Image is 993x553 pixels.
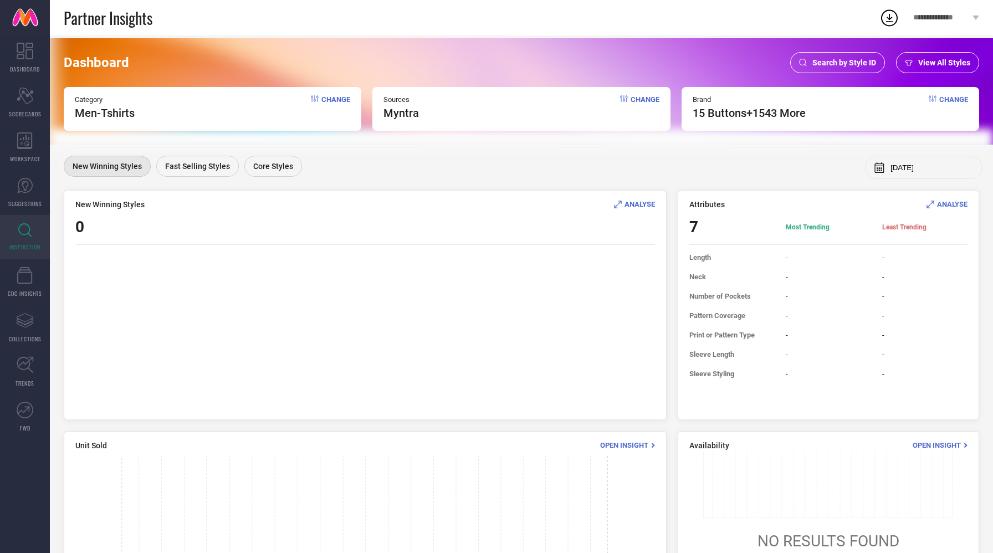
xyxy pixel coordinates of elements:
span: Category [75,95,135,104]
div: Open download list [879,8,899,28]
span: Sleeve Length [689,350,775,359]
span: - [786,370,871,378]
span: Print or Pattern Type [689,331,775,339]
span: Neck [689,273,775,281]
span: Unit Sold [75,441,107,450]
span: Men-Tshirts [75,106,135,120]
span: CDC INSIGHTS [8,289,42,298]
span: - [786,292,871,300]
span: - [786,253,871,262]
span: WORKSPACE [10,155,40,163]
span: - [786,311,871,320]
span: ANALYSE [625,200,655,208]
span: Least Trending [882,223,968,232]
span: - [882,253,968,262]
span: - [786,273,871,281]
div: Analyse [614,199,655,209]
span: Number of Pockets [689,292,775,300]
span: Sources [383,95,419,104]
span: 7 [689,218,775,236]
span: FWD [20,424,30,432]
span: COLLECTIONS [9,335,42,343]
span: - [882,273,968,281]
span: - [786,331,871,339]
span: New Winning Styles [75,200,145,209]
span: Open Insight [600,441,648,449]
span: - [786,350,871,359]
div: Open Insight [913,440,968,450]
span: - [882,292,968,300]
span: - [882,311,968,320]
span: Core Styles [253,162,293,171]
span: 15 buttons +1543 More [693,106,806,120]
span: myntra [383,106,419,120]
span: - [882,350,968,359]
span: NO RESULTS FOUND [757,532,899,550]
span: Fast Selling Styles [165,162,230,171]
span: 0 [75,218,84,236]
span: Search by Style ID [812,58,876,67]
span: Brand [693,95,806,104]
span: - [882,370,968,378]
span: INSPIRATION [9,243,40,251]
div: Analyse [927,199,968,209]
span: Pattern Coverage [689,311,775,320]
div: Open Insight [600,440,655,450]
span: Dashboard [64,55,129,70]
span: SCORECARDS [9,110,42,118]
span: ANALYSE [937,200,968,208]
span: View All Styles [918,58,970,67]
span: Change [939,95,968,120]
span: Length [689,253,775,262]
span: Most Trending [786,223,871,232]
span: - [882,331,968,339]
span: New Winning Styles [73,162,142,171]
span: Attributes [689,200,725,209]
span: Sleeve Styling [689,370,775,378]
span: SUGGESTIONS [8,199,42,208]
span: Change [631,95,659,120]
span: Partner Insights [64,7,152,29]
span: Availability [689,441,729,450]
span: Change [321,95,350,120]
input: Select month [890,163,974,172]
span: Open Insight [913,441,961,449]
span: DASHBOARD [10,65,40,73]
span: TRENDS [16,379,34,387]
